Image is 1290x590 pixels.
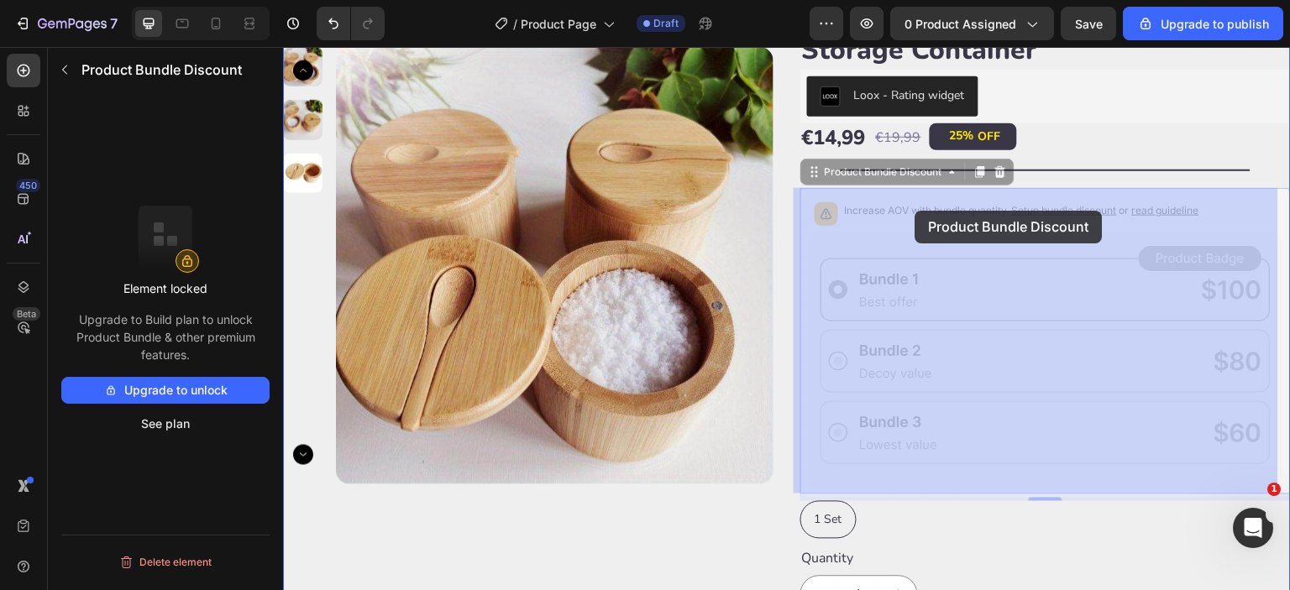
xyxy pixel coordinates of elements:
[283,47,1290,590] iframe: Design area
[653,16,679,31] span: Draft
[1137,15,1269,33] div: Upgrade to publish
[110,13,118,34] p: 7
[123,279,207,297] p: Element locked
[905,15,1016,33] span: 0 product assigned
[13,307,40,321] div: Beta
[521,15,596,33] span: Product Page
[1075,17,1103,31] span: Save
[1061,7,1116,40] button: Save
[1233,508,1273,548] iframe: Intercom live chat
[16,179,40,192] div: 450
[1123,7,1283,40] button: Upgrade to publish
[61,311,270,363] p: Upgrade to Build plan to unlock Product Bundle & other premium features.
[1267,483,1281,496] span: 1
[890,7,1054,40] button: 0 product assigned
[7,7,125,40] button: 7
[513,15,517,33] span: /
[61,549,270,576] button: Delete element
[81,60,263,80] p: Product Bundle Discount
[61,410,270,437] button: See plan
[61,377,270,404] button: Upgrade to unlock
[317,7,385,40] div: Undo/Redo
